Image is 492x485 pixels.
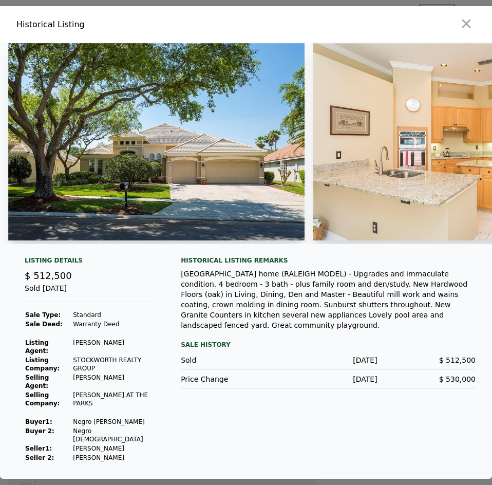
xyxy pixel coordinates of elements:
td: [PERSON_NAME] [72,453,156,462]
td: [PERSON_NAME] AT THE PARKS [72,390,156,408]
strong: Buyer 2: [25,427,54,435]
div: Sale History [181,339,476,351]
span: $ 530,000 [439,375,476,383]
strong: Listing Company: [25,357,60,372]
span: $ 512,500 [439,356,476,364]
strong: Sale Type: [25,311,61,319]
td: Negro [DEMOGRAPHIC_DATA] [72,426,156,444]
div: Listing Details [25,256,156,269]
td: [PERSON_NAME] [72,338,156,356]
div: Historical Listing remarks [181,256,476,265]
strong: Seller 2: [25,454,54,461]
div: Sold [DATE] [25,283,156,302]
img: Property Img [8,43,305,240]
strong: Buyer 1 : [25,418,52,425]
td: Standard [72,310,156,320]
div: [DATE] [279,355,377,365]
div: Sold [181,355,279,365]
div: Price Change [181,374,279,384]
td: [PERSON_NAME] [72,373,156,390]
strong: Seller 1 : [25,445,52,452]
strong: Selling Company: [25,391,60,407]
strong: Selling Agent: [25,374,49,389]
div: [DATE] [279,374,377,384]
span: $ 512,500 [25,270,72,281]
strong: Sale Deed: [25,321,63,328]
td: Warranty Deed [72,320,156,329]
td: Negro [PERSON_NAME] [72,417,156,426]
div: Historical Listing [16,18,242,31]
td: STOCKWORTH REALTY GROUP [72,356,156,373]
div: [GEOGRAPHIC_DATA] home (RALEIGH MODEL) - Upgrades and immaculate condition. 4 bedroom - 3 bath - ... [181,269,476,330]
strong: Listing Agent: [25,339,49,355]
td: [PERSON_NAME] [72,444,156,453]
